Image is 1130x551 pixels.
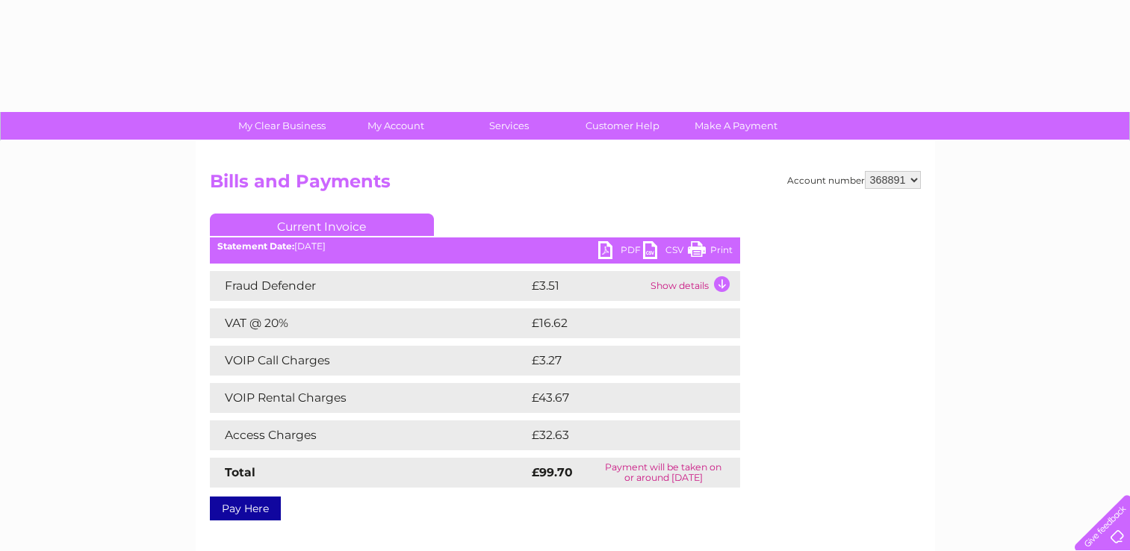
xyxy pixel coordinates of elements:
a: PDF [598,241,643,263]
a: CSV [643,241,688,263]
td: Show details [647,271,740,301]
strong: £99.70 [532,465,573,479]
a: Pay Here [210,496,281,520]
a: My Clear Business [220,112,344,140]
td: £43.67 [528,383,710,413]
td: VOIP Rental Charges [210,383,528,413]
b: Statement Date: [217,240,294,252]
td: Fraud Defender [210,271,528,301]
td: £3.51 [528,271,647,301]
a: Customer Help [561,112,684,140]
td: £32.63 [528,420,710,450]
td: VOIP Call Charges [210,346,528,376]
a: Services [447,112,571,140]
a: My Account [334,112,457,140]
a: Current Invoice [210,214,434,236]
td: Payment will be taken on or around [DATE] [587,458,739,488]
h2: Bills and Payments [210,171,921,199]
td: Access Charges [210,420,528,450]
div: Account number [787,171,921,189]
strong: Total [225,465,255,479]
div: [DATE] [210,241,740,252]
td: £3.27 [528,346,705,376]
a: Make A Payment [674,112,798,140]
td: VAT @ 20% [210,308,528,338]
td: £16.62 [528,308,709,338]
a: Print [688,241,733,263]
